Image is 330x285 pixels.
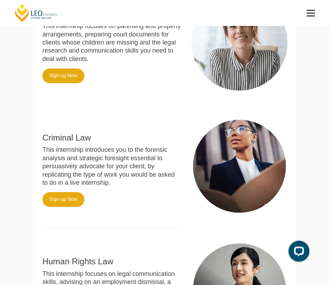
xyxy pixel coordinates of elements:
a: [PERSON_NAME] Centre for Law [14,4,59,22]
iframe: LiveChat chat widget [283,238,312,267]
p: This internship focuses on parenting and property arrangements, preparing court documents for cli... [42,22,181,63]
h2: Human Rights Law [42,257,181,266]
a: Sign-up Now [42,192,84,207]
a: Sign-up Now [42,68,84,83]
h2: Criminal Law [42,133,181,142]
p: This internship introduces you to the forensic analysis and strategic foresight essential to pers... [42,146,181,187]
